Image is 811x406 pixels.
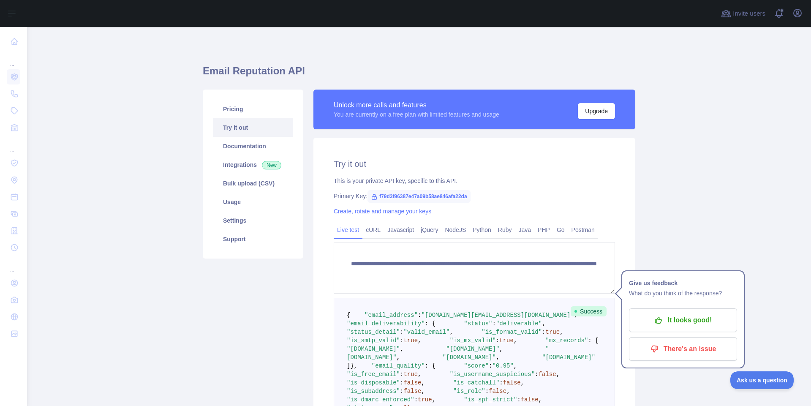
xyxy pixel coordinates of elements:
div: Unlock more calls and features [334,100,499,110]
div: Primary Key: [334,192,615,200]
span: "[DOMAIN_NAME]" [542,354,595,361]
span: : { [425,320,435,327]
span: , [400,346,403,352]
span: "is_spf_strict" [464,396,517,403]
span: true [499,337,514,344]
span: "is_smtp_valid" [347,337,400,344]
a: Ruby [495,223,515,237]
span: "is_catchall" [453,379,499,386]
span: "mx_records" [546,337,588,344]
span: "status_detail" [347,329,400,335]
h2: Try it out [334,158,615,170]
span: : [493,320,496,327]
span: "deliverable" [496,320,542,327]
span: false [403,388,421,395]
span: , [542,320,545,327]
span: "valid_email" [403,329,449,335]
span: false [521,396,539,403]
div: You are currently on a free plan with limited features and usage [334,110,499,119]
span: "email_address" [365,312,418,319]
span: , [432,396,435,403]
span: , [418,337,421,344]
span: : [496,337,499,344]
span: : [489,362,492,369]
span: : [400,337,403,344]
span: : [400,371,403,378]
span: : [542,329,545,335]
span: f79d3f96387e47a09b58ae846afa22da [367,190,471,203]
h1: Email Reputation API [203,64,635,84]
a: Integrations New [213,155,293,174]
iframe: Toggle Customer Support [730,371,794,389]
span: , [521,379,524,386]
a: NodeJS [441,223,469,237]
span: false [539,371,556,378]
span: , [539,396,542,403]
span: , [514,337,517,344]
a: Create, rotate and manage your keys [334,208,431,215]
span: , [397,354,400,361]
span: true [546,329,560,335]
span: , [506,388,510,395]
span: , [514,362,517,369]
span: : [400,388,403,395]
span: : [499,379,503,386]
span: "is_mx_valid" [450,337,496,344]
span: "email_deliverability" [347,320,425,327]
span: : [485,388,489,395]
a: Support [213,230,293,248]
a: Try it out [213,118,293,137]
div: ... [7,137,20,154]
span: "0.95" [493,362,514,369]
div: ... [7,257,20,274]
a: Settings [213,211,293,230]
span: , [418,371,421,378]
span: "is_subaddress" [347,388,400,395]
span: "is_username_suspicious" [450,371,535,378]
a: Bulk upload (CSV) [213,174,293,193]
span: }, [350,362,357,369]
span: "is_format_valid" [482,329,542,335]
a: jQuery [417,223,441,237]
span: , [421,388,425,395]
span: "[DOMAIN_NAME][EMAIL_ADDRESS][DOMAIN_NAME]" [421,312,574,319]
span: "[DOMAIN_NAME]" [446,346,499,352]
a: PHP [534,223,553,237]
span: , [450,329,453,335]
button: Invite users [719,7,767,20]
span: true [403,337,418,344]
a: Go [553,223,568,237]
span: "is_disposable" [347,379,400,386]
a: Usage [213,193,293,211]
span: , [560,329,563,335]
span: "status" [464,320,492,327]
span: false [489,388,506,395]
div: This is your private API key, specific to this API. [334,177,615,185]
span: , [421,379,425,386]
span: "email_quality" [372,362,425,369]
span: "[DOMAIN_NAME]" [443,354,496,361]
span: "is_free_email" [347,371,400,378]
span: : [400,379,403,386]
span: true [418,396,432,403]
span: "[DOMAIN_NAME]" [347,346,400,352]
span: Success [571,306,607,316]
span: false [503,379,521,386]
div: ... [7,51,20,68]
p: What do you think of the response? [629,288,737,298]
span: { [347,312,350,319]
span: , [556,371,560,378]
span: "is_dmarc_enforced" [347,396,414,403]
h1: Give us feedback [629,278,737,288]
span: "is_role" [453,388,485,395]
a: Postman [568,223,598,237]
button: Upgrade [578,103,615,119]
span: "score" [464,362,489,369]
a: Javascript [384,223,417,237]
span: : [400,329,403,335]
span: true [403,371,418,378]
span: , [499,346,503,352]
span: , [496,354,499,361]
a: Documentation [213,137,293,155]
a: Python [469,223,495,237]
